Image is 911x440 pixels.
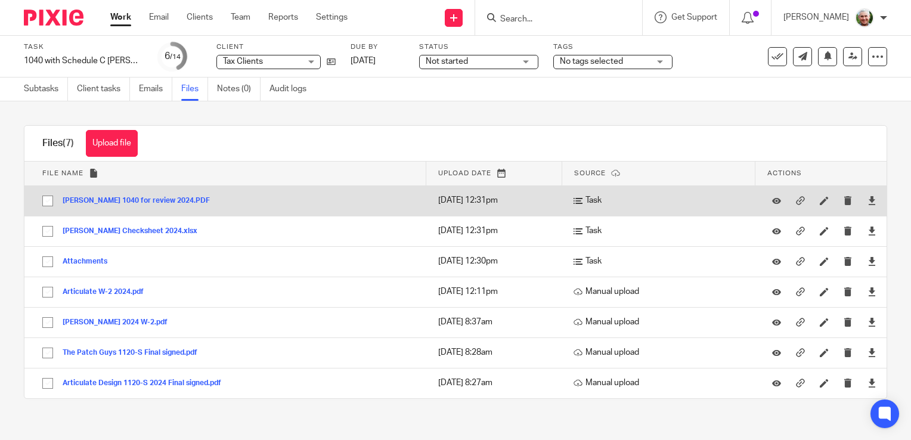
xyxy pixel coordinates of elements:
[231,11,250,23] a: Team
[438,346,556,358] p: [DATE] 8:28am
[36,220,59,243] input: Select
[63,197,219,205] button: [PERSON_NAME] 1040 for review 2024.PDF
[574,377,749,389] p: Manual upload
[867,194,876,206] a: Download
[867,346,876,358] a: Download
[36,250,59,273] input: Select
[170,54,181,60] small: /14
[783,11,849,23] p: [PERSON_NAME]
[767,170,802,176] span: Actions
[63,138,74,148] span: (7)
[216,42,336,52] label: Client
[574,170,606,176] span: Source
[63,379,230,388] button: Articulate Design 1120-S 2024 Final signed.pdf
[36,311,59,334] input: Select
[42,137,74,150] h1: Files
[63,227,206,236] button: [PERSON_NAME] Checksheet 2024.xlsx
[574,225,749,237] p: Task
[671,13,717,21] span: Get Support
[63,258,116,266] button: Attachments
[316,11,348,23] a: Settings
[553,42,673,52] label: Tags
[268,11,298,23] a: Reports
[426,57,468,66] span: Not started
[855,8,874,27] img: kim_profile.jpg
[560,57,623,66] span: No tags selected
[36,372,59,395] input: Select
[63,349,206,357] button: The Patch Guys 1120-S Final signed.pdf
[36,190,59,212] input: Select
[574,286,749,298] p: Manual upload
[867,225,876,237] a: Download
[574,316,749,328] p: Manual upload
[574,194,749,206] p: Task
[24,78,68,101] a: Subtasks
[36,342,59,364] input: Select
[149,11,169,23] a: Email
[438,194,556,206] p: [DATE] 12:31pm
[110,11,131,23] a: Work
[438,255,556,267] p: [DATE] 12:30pm
[867,286,876,298] a: Download
[574,346,749,358] p: Manual upload
[438,170,491,176] span: Upload date
[63,318,176,327] button: [PERSON_NAME] 2024 W-2.pdf
[499,14,606,25] input: Search
[86,130,138,157] button: Upload file
[42,170,83,176] span: File name
[269,78,315,101] a: Audit logs
[438,286,556,298] p: [DATE] 12:11pm
[24,55,143,67] div: 1040 with Schedule C [PERSON_NAME]
[351,57,376,65] span: [DATE]
[63,288,153,296] button: Articulate W-2 2024.pdf
[24,42,143,52] label: Task
[165,49,181,63] div: 6
[36,281,59,303] input: Select
[217,78,261,101] a: Notes (0)
[24,10,83,26] img: Pixie
[139,78,172,101] a: Emails
[867,316,876,328] a: Download
[438,225,556,237] p: [DATE] 12:31pm
[223,57,263,66] span: Tax Clients
[867,377,876,389] a: Download
[181,78,208,101] a: Files
[574,255,749,267] p: Task
[77,78,130,101] a: Client tasks
[438,377,556,389] p: [DATE] 8:27am
[351,42,404,52] label: Due by
[187,11,213,23] a: Clients
[24,55,143,67] div: 1040 with Schedule C Cheslon Romero
[419,42,538,52] label: Status
[438,316,556,328] p: [DATE] 8:37am
[867,255,876,267] a: Download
